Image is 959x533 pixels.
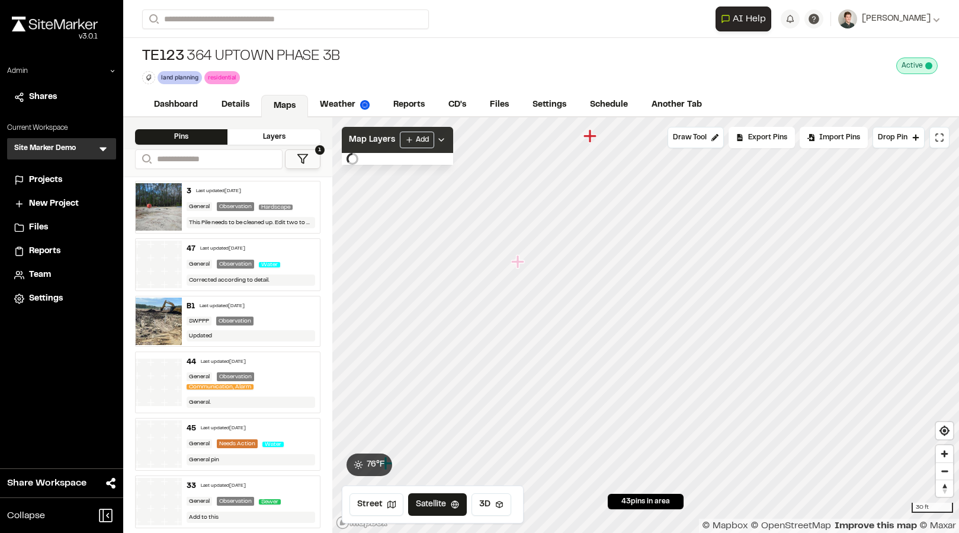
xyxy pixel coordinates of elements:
[14,245,109,258] a: Reports
[729,127,795,148] div: No pins available to export
[835,522,917,530] a: Map feedback
[158,71,202,84] div: land planning
[200,245,245,253] div: Last updated [DATE]
[187,423,196,434] div: 45
[800,127,868,148] div: Import Pins into your project
[187,301,195,312] div: B1
[583,129,599,144] div: Map marker
[873,127,925,148] button: Drop Pin
[381,94,437,116] a: Reports
[187,481,196,491] div: 33
[716,7,771,31] button: Open AI Assistant
[347,454,392,476] button: 76°F
[187,439,212,448] div: General
[29,174,62,187] span: Projects
[200,303,245,310] div: Last updated [DATE]
[7,123,116,133] p: Current Workspace
[187,202,212,211] div: General
[136,183,182,231] img: file
[187,186,191,197] div: 3
[416,135,429,145] span: Add
[136,478,182,525] img: banner-white.png
[336,516,388,529] a: Mapbox logo
[187,317,211,325] div: SWPPP
[29,245,60,258] span: Reports
[217,260,254,269] div: Observation
[217,497,254,506] div: Observation
[217,439,258,448] div: Needs Action
[187,330,315,341] div: Updated
[187,260,212,269] div: General
[936,480,953,497] span: Reset bearing to north
[227,129,320,145] div: Layers
[367,458,385,471] span: 76 ° F
[14,292,109,305] a: Settings
[578,94,640,116] a: Schedule
[400,132,434,148] button: Add
[12,31,98,42] div: Oh geez...please don't...
[936,445,953,462] button: Zoom in
[349,493,403,516] button: Street
[862,12,931,25] span: [PERSON_NAME]
[621,496,670,507] span: 43 pins in area
[29,292,63,305] span: Settings
[750,522,831,530] a: OpenStreetMap
[187,384,254,390] span: Communication, Alarm
[259,205,293,210] span: Hardscape
[360,100,370,110] img: precipai.png
[14,143,76,155] h3: Site Marker Demo
[349,133,395,146] span: Map Layers
[12,17,98,31] img: rebrand.png
[29,269,51,282] span: Team
[14,197,109,210] a: New Project
[262,442,284,447] span: Water
[733,12,766,26] span: AI Help
[187,397,315,408] div: General.
[838,9,857,28] img: User
[261,95,308,117] a: Maps
[912,503,953,513] div: 30 ft
[142,47,340,66] div: 364 Uptown Phase 3B
[187,217,315,228] div: This Pile needs to be cleaned up. Edit two to note
[217,202,254,211] div: Observation
[142,47,184,66] span: TE123
[29,91,57,104] span: Shares
[332,117,959,533] canvas: Map
[210,94,261,116] a: Details
[919,522,956,530] a: Maxar
[936,422,953,439] button: Find my location
[14,269,109,282] a: Team
[135,129,227,145] div: Pins
[136,241,182,288] img: banner-white.png
[379,456,394,471] div: Map marker
[142,94,210,116] a: Dashboard
[936,462,953,480] button: Zoom out
[14,221,109,234] a: Files
[437,94,478,116] a: CD's
[135,149,156,169] button: Search
[7,66,28,76] p: Admin
[925,62,932,69] span: This project is active and counting against your active project count.
[640,94,714,116] a: Another Tab
[201,359,246,366] div: Last updated [DATE]
[201,425,246,432] div: Last updated [DATE]
[187,454,315,465] div: General pin
[187,512,315,523] div: Add to this
[478,94,521,116] a: Files
[142,9,163,29] button: Search
[748,132,787,143] span: Export Pins
[187,275,315,286] div: Corrected according to detail.
[187,497,212,506] div: General
[204,71,240,84] div: residential
[136,298,182,345] img: file
[896,58,938,74] div: This project is active and counting against your active project count.
[702,522,748,530] a: Mapbox
[136,420,182,468] img: banner-white.png
[29,197,79,210] span: New Project
[187,372,212,381] div: General
[878,132,907,143] span: Drop Pin
[308,94,381,116] a: Weather
[716,7,776,31] div: Open AI Assistant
